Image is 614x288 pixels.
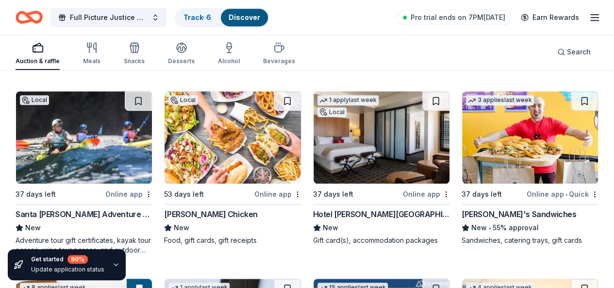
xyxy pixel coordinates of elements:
img: Image for Hotel Valencia Santana Row [314,91,449,184]
div: 37 days left [462,188,502,200]
span: • [488,224,491,232]
div: 53 days left [164,188,204,200]
button: Alcohol [218,38,240,70]
div: Local [168,95,198,105]
span: New [174,222,189,234]
a: Image for Santa Barbara Adventure CompanyLocal37 days leftOnline appSanta [PERSON_NAME] Adventure... [16,91,152,255]
a: Earn Rewards [515,9,585,26]
div: Sandwiches, catering trays, gift cards [462,236,598,245]
div: 3 applies last week [466,95,534,105]
div: Online app Quick [527,188,598,200]
a: Home [16,6,43,29]
a: Image for Ike's Sandwiches3 applieslast week37 days leftOnline app•Quick[PERSON_NAME]'s Sandwiche... [462,91,598,245]
button: Snacks [124,38,145,70]
div: 55% approval [462,222,598,234]
div: Hotel [PERSON_NAME][GEOGRAPHIC_DATA] [313,208,450,220]
div: Online app [105,188,152,200]
div: 37 days left [313,188,353,200]
img: Image for Starbird Chicken [165,91,300,184]
div: 37 days left [16,188,56,200]
div: Gift card(s), accommodation packages [313,236,450,245]
button: Track· 6Discover [175,8,269,27]
div: Auction & raffle [16,57,60,65]
div: Santa [PERSON_NAME] Adventure Company [16,208,152,220]
span: New [323,222,338,234]
div: Food, gift cards, gift receipts [164,236,301,245]
div: Online app [254,188,301,200]
span: New [471,222,487,234]
button: Meals [83,38,100,70]
a: Track· 6 [183,13,211,21]
a: Image for Hotel Valencia Santana Row1 applylast weekLocal37 days leftOnline appHotel [PERSON_NAME... [313,91,450,245]
div: Update application status [31,266,104,273]
div: Alcohol [218,57,240,65]
img: Image for Santa Barbara Adventure Company [16,91,152,184]
div: Get started [31,255,104,264]
span: New [25,222,41,234]
div: Local [317,107,347,117]
button: Beverages [263,38,295,70]
button: Search [549,42,598,62]
button: Auction & raffle [16,38,60,70]
button: Full Picture Justice Gala [50,8,167,27]
div: 80 % [67,255,88,264]
div: Adventure tour gift certificates, kayak tour passes, wine tour passes, and outdoor experience vou... [16,236,152,255]
div: Beverages [263,57,295,65]
div: Local [20,95,49,105]
a: Image for Starbird ChickenLocal53 days leftOnline app[PERSON_NAME] ChickenNewFood, gift cards, gi... [164,91,301,245]
span: • [565,190,567,198]
div: Online app [403,188,450,200]
span: Pro trial ends on 7PM[DATE] [411,12,505,23]
span: Search [567,46,591,58]
div: Snacks [124,57,145,65]
div: Desserts [168,57,195,65]
div: Meals [83,57,100,65]
img: Image for Ike's Sandwiches [462,91,598,184]
div: [PERSON_NAME] Chicken [164,208,258,220]
span: Full Picture Justice Gala [70,12,148,23]
div: [PERSON_NAME]'s Sandwiches [462,208,577,220]
button: Desserts [168,38,195,70]
div: 1 apply last week [317,95,379,105]
a: Pro trial ends on 7PM[DATE] [397,10,511,25]
a: Discover [229,13,260,21]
